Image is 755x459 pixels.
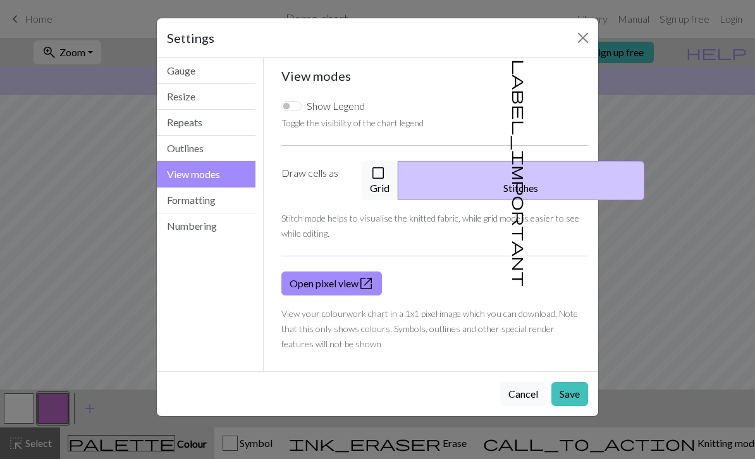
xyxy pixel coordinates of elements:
span: label_important [511,59,529,287]
button: Save [551,382,588,406]
button: Cancel [500,382,546,406]
button: View modes [157,161,255,188]
small: Stitch mode helps to visualise the knitted fabric, while grid mode is easier to see while editing. [281,213,579,239]
h5: View modes [281,68,589,83]
button: Numbering [157,213,255,239]
span: open_in_new [359,275,374,292]
button: Gauge [157,58,255,84]
label: Draw cells as [274,161,354,200]
button: Stitches [398,161,644,200]
button: Repeats [157,110,255,136]
small: View your colourwork chart in a 1x1 pixel image which you can download. Note that this only shows... [281,308,578,349]
label: Show Legend [307,98,365,114]
a: Open pixel view [281,271,382,295]
button: Close [573,28,593,48]
button: Grid [362,161,398,200]
small: Toggle the visibility of the chart legend [281,117,424,128]
button: Resize [157,84,255,110]
button: Outlines [157,136,255,162]
h5: Settings [167,28,214,47]
span: check_box_outline_blank [371,164,386,182]
button: Formatting [157,188,255,213]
